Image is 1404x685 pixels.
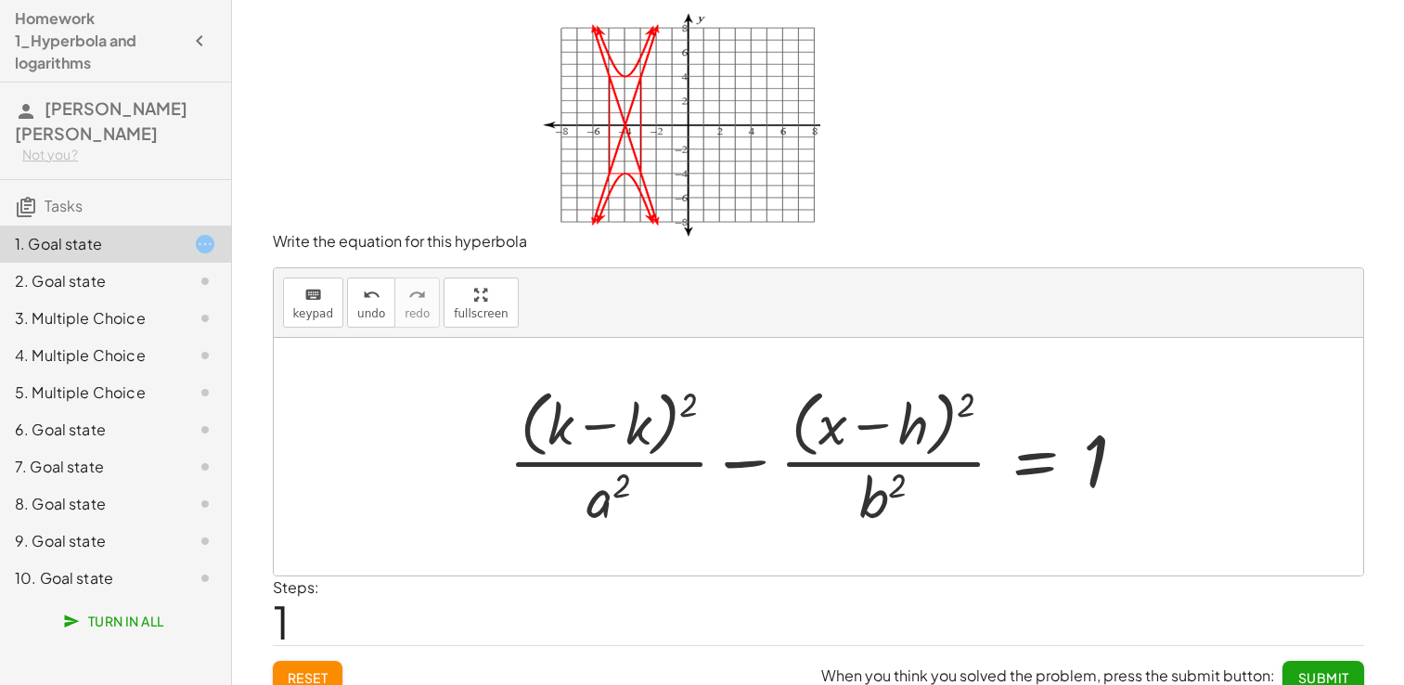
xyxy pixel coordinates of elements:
div: 6. Goal state [15,419,164,441]
label: Steps: [273,577,319,597]
div: 9. Goal state [15,530,164,552]
i: Task not started. [194,419,216,441]
div: 4. Multiple Choice [15,344,164,367]
i: Task not started. [194,530,216,552]
i: keyboard [304,284,322,306]
button: fullscreen [444,278,518,328]
div: 3. Multiple Choice [15,307,164,330]
i: Task started. [194,233,216,255]
i: Task not started. [194,456,216,478]
i: undo [363,284,380,306]
span: 1 [273,593,290,650]
img: 791cfa3b6f9f595e18c334efa8c93cb7a51a5666cb941bdaa77b805e7606e9c9.png [527,11,820,247]
i: Task not started. [194,344,216,367]
i: Task not started. [194,307,216,330]
button: undoundo [347,278,395,328]
div: 8. Goal state [15,493,164,515]
span: When you think you solved the problem, press the submit button: [821,666,1275,685]
span: undo [357,307,385,320]
div: Not you? [22,146,216,164]
span: Turn In All [67,613,164,629]
div: 5. Multiple Choice [15,381,164,404]
i: Task not started. [194,270,216,292]
span: Tasks [45,196,83,215]
span: redo [405,307,430,320]
div: 1. Goal state [15,233,164,255]
i: redo [408,284,426,306]
i: Task not started. [194,493,216,515]
i: Task not started. [194,381,216,404]
button: keyboardkeypad [283,278,344,328]
div: 2. Goal state [15,270,164,292]
button: Turn In All [52,604,179,638]
span: fullscreen [454,307,508,320]
i: Task not started. [194,567,216,589]
div: 10. Goal state [15,567,164,589]
span: [PERSON_NAME] [PERSON_NAME] [15,97,187,144]
p: Write the equation for this hyperbola [273,11,1364,252]
div: 7. Goal state [15,456,164,478]
button: redoredo [394,278,440,328]
h4: Homework 1_Hyperbola and logarithms [15,7,183,74]
span: keypad [293,307,334,320]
